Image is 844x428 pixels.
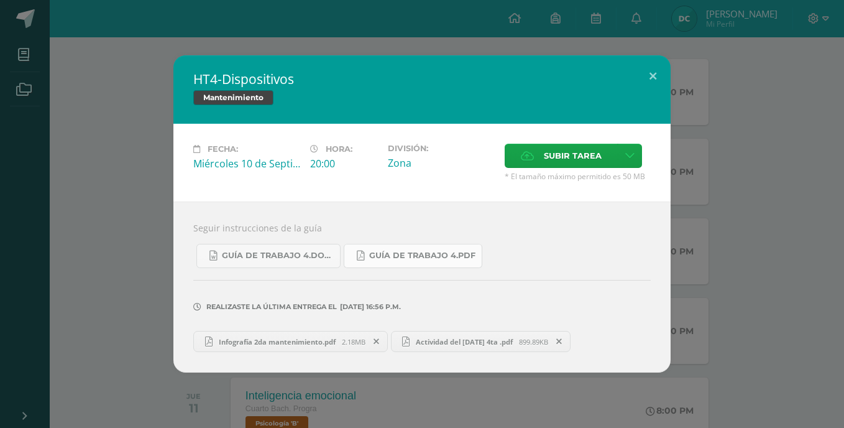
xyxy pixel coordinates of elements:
span: Realizaste la última entrega el [206,302,337,311]
span: Guía de trabajo 4.pdf [369,251,475,261]
span: Fecha: [208,144,238,154]
span: Remover entrega [366,335,387,348]
div: Zona [388,156,495,170]
a: Actividad del [DATE] 4ta .pdf 899.89KB [391,331,571,352]
span: Subir tarea [544,144,602,167]
span: Hora: [326,144,352,154]
div: Miércoles 10 de Septiembre [193,157,300,170]
span: Mantenimiento [193,90,273,105]
label: División: [388,144,495,153]
span: Infografía 2da mantenimiento.pdf [213,337,342,347]
span: 2.18MB [342,337,365,347]
a: Guía de trabajo 4.docx [196,244,341,268]
span: [DATE] 16:56 p.m. [337,307,401,307]
h2: HT4-Dispositivos [193,70,651,88]
span: * El tamaño máximo permitido es 50 MB [505,171,651,182]
div: Seguir instrucciones de la guía [173,202,671,373]
span: Guía de trabajo 4.docx [222,251,334,261]
span: 899.89KB [519,337,548,347]
span: Actividad del [DATE] 4ta .pdf [410,337,519,347]
div: 20:00 [310,157,378,170]
a: Infografía 2da mantenimiento.pdf 2.18MB [193,331,388,352]
a: Guía de trabajo 4.pdf [344,244,482,268]
span: Remover entrega [549,335,570,348]
button: Close (Esc) [635,55,671,98]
